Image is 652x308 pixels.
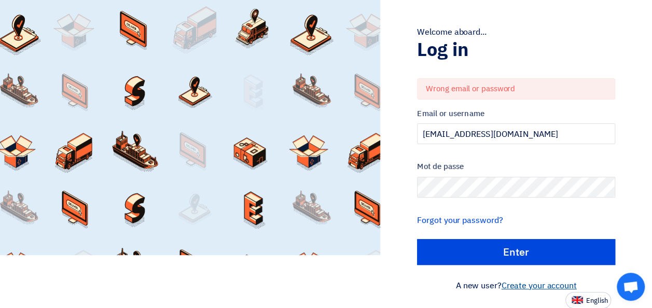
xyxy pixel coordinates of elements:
img: en-US.png [572,296,583,304]
div: Open chat [617,273,645,301]
input: Enter [417,239,615,265]
font: A new user? [456,279,577,292]
a: Create your account [502,279,577,292]
div: Welcome aboard... [417,26,615,38]
label: Email or username [417,108,615,120]
label: Mot de passe [417,161,615,173]
h1: Log in [417,38,615,61]
div: Wrong email or password [417,78,615,100]
input: Enter your business email or username... [417,123,615,144]
a: Forgot your password? [417,214,503,227]
span: English [586,297,608,304]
